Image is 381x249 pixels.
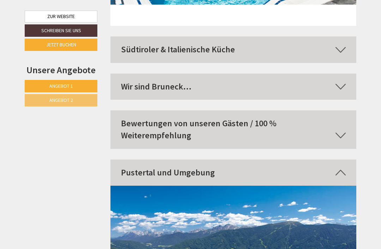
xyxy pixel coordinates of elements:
small: 10:10 [11,35,109,40]
a: Zur Website [25,11,97,23]
div: Unsere Angebote [25,63,97,76]
a: Jetzt buchen [25,39,97,51]
button: Senden [187,186,225,199]
div: Montag [97,6,128,18]
span: Angebot 1 [49,83,73,89]
div: Appartements [PERSON_NAME] [11,21,109,27]
div: Südtiroler & Italienische Küche [110,36,357,63]
span: Angebot 2 [49,97,73,103]
div: Pustertal und Umgebung [110,160,357,186]
div: Wir sind Bruneck... [110,74,357,100]
a: Schreiben Sie uns [25,24,97,37]
div: Bewertungen von unseren Gästen / 100 % Weiterempfehlung [110,110,357,149]
div: Guten Tag, wie können wir Ihnen helfen? [6,19,113,41]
